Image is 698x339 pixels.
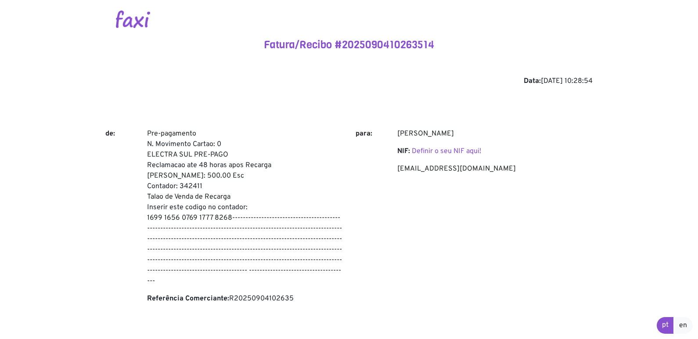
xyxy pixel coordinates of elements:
[356,129,372,138] b: para:
[147,294,229,303] b: Referência Comerciante:
[147,293,342,304] p: R20250904102635
[397,147,410,156] b: NIF:
[657,317,674,334] a: pt
[105,39,593,51] h4: Fatura/Recibo #2025090410263514
[105,76,593,86] div: [DATE] 10:28:54
[397,164,593,174] p: [EMAIL_ADDRESS][DOMAIN_NAME]
[147,128,342,286] p: Pre-pagamento N. Movimento Cartao: 0 ELECTRA SUL PRE-PAGO Reclamacao ate 48 horas apos Recarga [P...
[412,147,481,156] a: Definir o seu NIF aqui!
[673,317,693,334] a: en
[524,77,541,86] b: Data:
[397,128,593,139] p: [PERSON_NAME]
[105,129,115,138] b: de:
